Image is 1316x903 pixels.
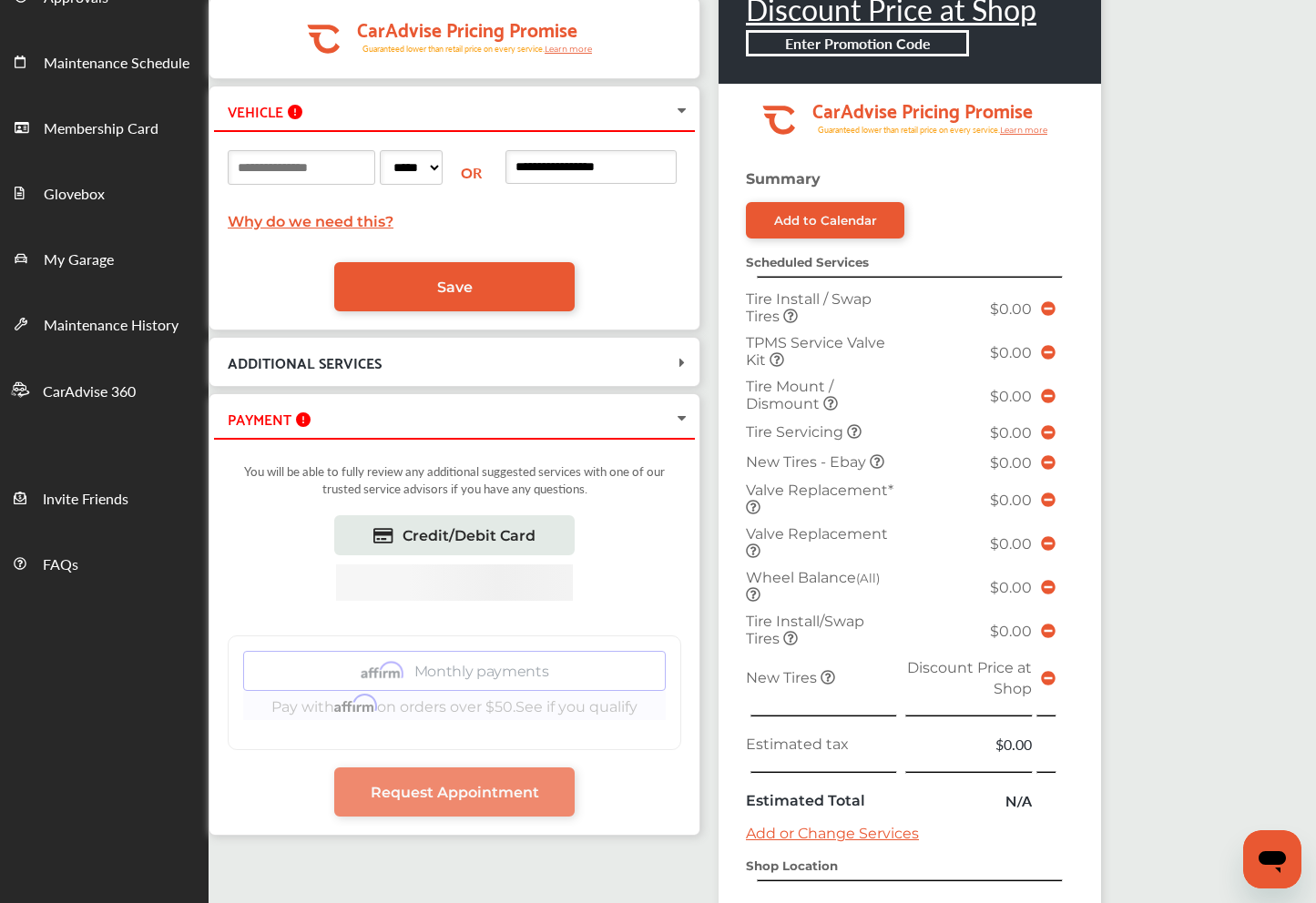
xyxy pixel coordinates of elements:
[746,202,904,238] a: Add to Calendar
[545,44,593,54] tspan: Learn more
[1,290,208,356] a: Maintenance History
[228,213,393,230] a: Why do we need this?
[746,423,847,441] span: Tire Servicing
[746,825,919,842] a: Add or Change Services
[228,453,681,515] div: You will be able to fully review any additional suggested services with one of our trusted servic...
[774,213,877,228] div: Add to Calendar
[43,488,128,512] span: Invite Friends
[447,162,500,183] div: OR
[746,170,821,188] strong: Summary
[1,159,208,225] a: Glovebox
[44,314,179,338] span: Maintenance History
[741,786,902,816] td: Estimated Total
[856,571,880,585] small: (All)
[334,515,575,555] a: Credit/Debit Card
[990,454,1032,472] span: $0.00
[746,613,864,647] span: Tire Install/Swap Tires
[362,43,545,55] tspan: Guaranteed lower than retail price on every service.
[902,786,1036,816] td: N/A
[403,527,536,544] span: Credit/Debit Card
[907,659,1032,697] span: Discount Price at Shop
[746,255,869,269] strong: Scheduled Services
[746,669,821,686] span: New Tires
[437,279,473,296] span: Save
[990,492,1032,509] span: $0.00
[785,33,931,54] b: Enter Promotion Code
[228,350,382,374] span: ADDITIONAL SERVICES
[228,406,291,431] span: PAYMENT
[990,344,1032,361] span: $0.00
[44,52,189,76] span: Maintenance Schedule
[990,388,1032,405] span: $0.00
[44,117,158,141] span: Membership Card
[746,453,870,471] span: New Tires - Ebay
[44,249,114,272] span: My Garage
[746,525,888,543] span: Valve Replacement
[902,729,1036,759] td: $0.00
[371,784,539,801] span: Request Appointment
[357,12,577,45] tspan: CarAdvise Pricing Promise
[746,334,885,369] span: TPMS Service Valve Kit
[990,300,1032,318] span: $0.00
[43,553,78,577] span: FAQs
[990,535,1032,553] span: $0.00
[334,767,575,817] a: Request Appointment
[990,579,1032,596] span: $0.00
[990,623,1032,640] span: $0.00
[746,569,880,586] span: Wheel Balance
[812,93,1033,126] tspan: CarAdvise Pricing Promise
[741,729,902,759] td: Estimated tax
[43,380,136,404] span: CarAdvise 360
[818,124,1000,136] tspan: Guaranteed lower than retail price on every service.
[1,225,208,290] a: My Garage
[990,424,1032,441] span: $0.00
[1,28,208,94] a: Maintenance Schedule
[746,378,833,412] span: Tire Mount / Dismount
[746,482,893,499] span: Valve Replacement*
[228,98,283,123] span: VEHICLE
[44,183,105,207] span: Glovebox
[1000,125,1048,135] tspan: Learn more
[746,858,838,873] strong: Shop Location
[1243,830,1301,888] iframe: Button to launch messaging window
[746,290,872,325] span: Tire Install / Swap Tires
[1,94,208,159] a: Membership Card
[334,262,575,311] a: Save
